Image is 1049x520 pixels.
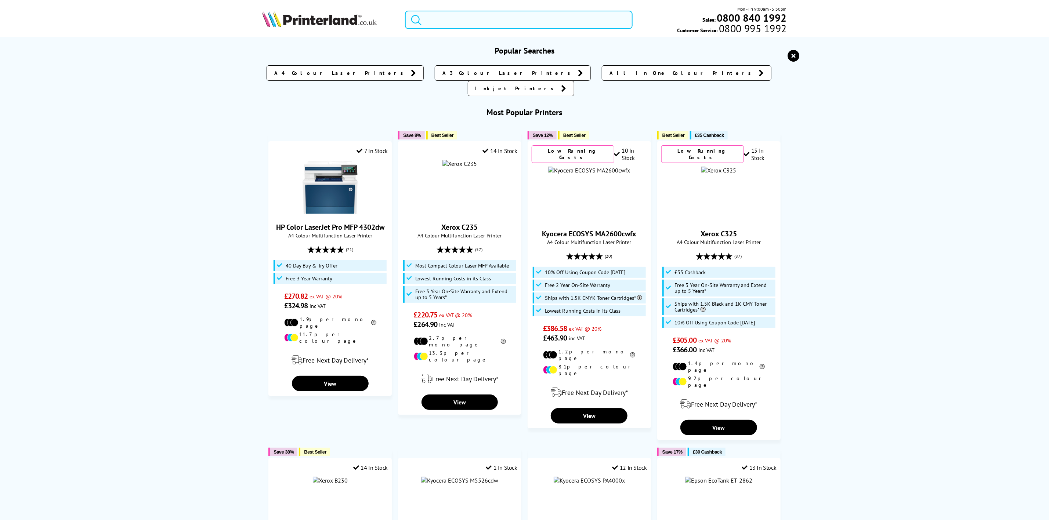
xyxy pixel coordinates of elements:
[292,376,369,391] a: View
[274,69,407,77] span: A4 Colour Laser Printers
[435,65,591,81] a: A3 Colour Laser Printers
[414,335,506,348] li: 2.7p per mono page
[262,46,787,56] h3: Popular Searches
[738,6,787,12] span: Mon - Fri 9:00am - 5:30pm
[657,448,686,456] button: Save 17%
[569,325,601,332] span: ex VAT @ 20%
[551,408,627,423] a: View
[543,363,635,377] li: 8.1p per colour page
[532,239,647,246] span: A4 Colour Multifunction Laser Printer
[532,382,647,403] div: modal_delivery
[602,65,771,81] a: All In One Colour Printers
[717,11,787,25] b: 0800 840 1992
[528,131,557,139] button: Save 12%
[403,132,421,138] span: Save 8%
[414,310,438,320] span: £220.75
[688,448,726,456] button: £30 Cashback
[268,448,297,456] button: Save 38%
[346,243,353,257] span: (71)
[674,301,773,313] span: Ships with 1.5K Black and 1K CMY Toner Cartridges*
[303,209,358,217] a: HP Color LaserJet Pro MFP 4302dw
[483,147,517,154] div: 14 In Stock
[313,477,348,484] img: Xerox B230
[661,145,744,163] div: Low Running Costs
[677,25,786,34] span: Customer Service:
[304,449,326,455] span: Best Seller
[718,25,786,32] span: 0800 995 1992
[310,302,326,309] span: inc VAT
[545,269,625,275] span: 10% Off Using Coupon Code [DATE]
[609,69,755,77] span: All In One Colour Printers
[299,448,330,456] button: Best Seller
[272,350,388,370] div: modal_delivery
[673,335,697,345] span: £305.00
[310,293,342,300] span: ex VAT @ 20%
[272,232,388,239] span: A4 Colour Multifunction Laser Printer
[414,350,506,363] li: 13.3p per colour page
[532,145,614,163] div: Low Running Costs
[698,337,731,344] span: ex VAT @ 20%
[548,167,630,174] a: Kyocera ECOSYS MA2600cwfx
[267,65,424,81] a: A4 Colour Laser Printers
[674,269,706,275] span: £35 Cashback
[701,167,736,174] img: Xerox C325
[357,147,388,154] div: 7 In Stock
[286,276,332,281] span: Free 3 Year Warranty
[716,14,787,21] a: 0800 840 1992
[695,132,724,138] span: £35 Cashback
[543,348,635,361] li: 1.2p per mono page
[734,249,742,263] span: (87)
[543,333,567,343] span: £463.90
[415,263,509,269] span: Most Compact Colour Laser MFP Available
[605,249,612,263] span: (20)
[276,222,384,232] a: HP Color LaserJet Pro MFP 4302dw
[415,276,491,281] span: Lowest Running Costs in its Class
[661,239,777,246] span: A4 Colour Multifunction Laser Printer
[673,345,697,354] span: £366.00
[657,131,688,139] button: Best Seller
[673,375,765,388] li: 9.2p per colour page
[421,477,498,484] img: Kyocera ECOSYS M5526cdw
[262,11,377,27] img: Printerland Logo
[701,229,737,239] a: Xerox C325
[439,312,472,319] span: ex VAT @ 20%
[475,85,558,92] span: Inkjet Printers
[545,308,621,314] span: Lowest Running Costs in its Class
[545,282,610,288] span: Free 2 Year On-Site Warranty
[545,295,642,301] span: Ships with 1.5K CMYK Toner Cartridges*
[475,243,483,257] span: (57)
[661,394,777,414] div: modal_delivery
[673,360,765,373] li: 1.4p per mono page
[612,464,647,471] div: 12 In Stock
[286,263,337,269] span: 40 Day Buy & Try Offer
[543,324,567,333] span: £386.58
[402,232,517,239] span: A4 Colour Multifunction Laser Printer
[662,132,685,138] span: Best Seller
[486,464,517,471] div: 1 In Stock
[554,477,625,484] img: Kyocera ECOSYS PA4000x
[569,335,585,342] span: inc VAT
[442,69,574,77] span: A3 Colour Laser Printers
[533,132,553,138] span: Save 12%
[685,477,752,484] img: Epson EcoTank ET-2862
[426,131,457,139] button: Best Seller
[744,147,777,161] div: 15 In Stock
[703,16,716,23] span: Sales:
[262,107,787,117] h3: Most Popular Printers
[542,229,636,239] a: Kyocera ECOSYS MA2600cwfx
[563,132,586,138] span: Best Seller
[353,464,388,471] div: 14 In Stock
[442,222,478,232] a: Xerox C235
[662,449,683,455] span: Save 17%
[431,132,454,138] span: Best Seller
[274,449,294,455] span: Save 38%
[680,420,757,435] a: View
[303,160,358,215] img: HP Color LaserJet Pro MFP 4302dw
[674,320,755,326] span: 10% Off Using Coupon Code [DATE]
[422,394,498,410] a: View
[442,160,477,167] img: Xerox C235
